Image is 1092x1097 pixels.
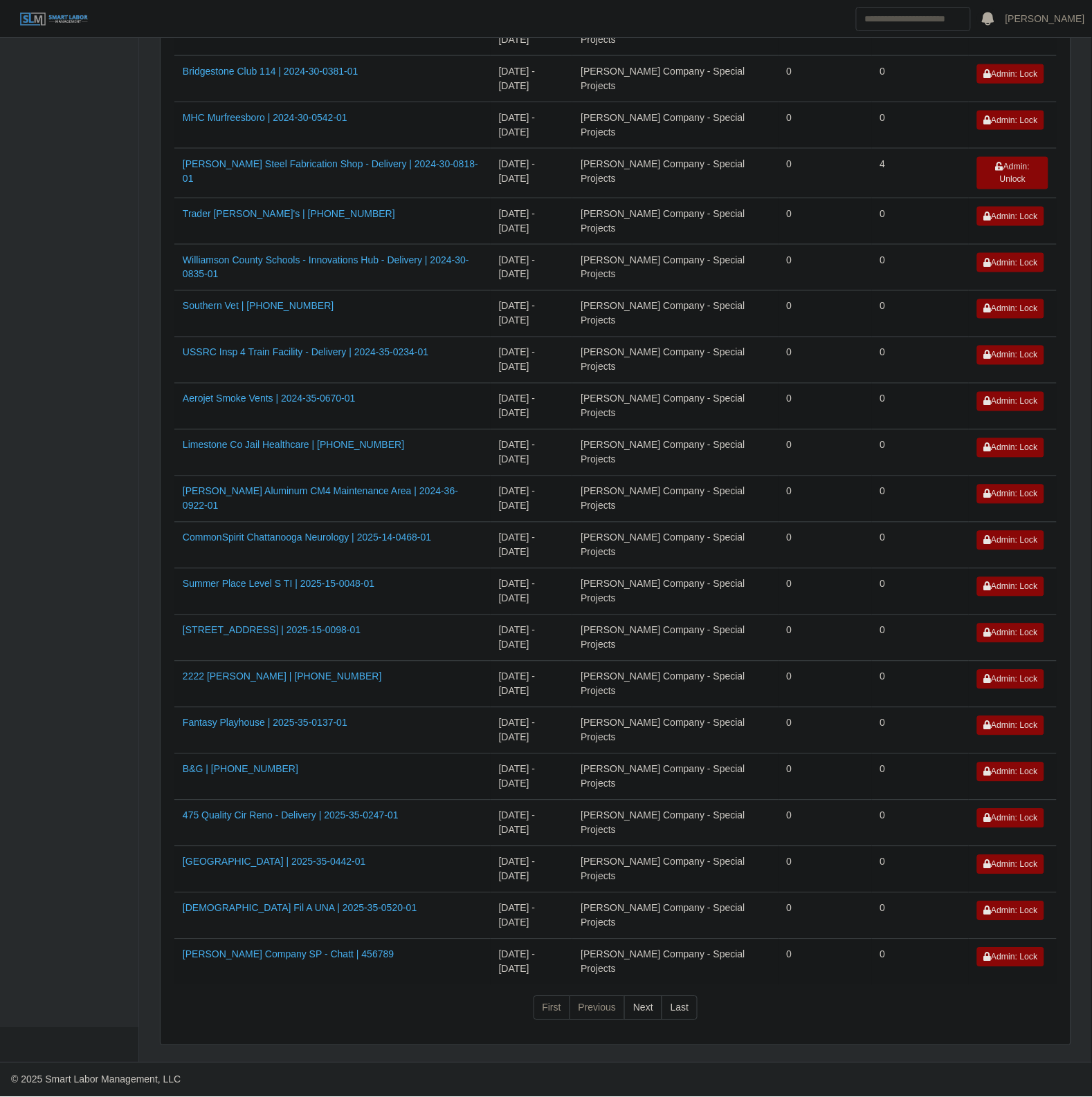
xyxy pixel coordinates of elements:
td: [DATE] - [DATE] [491,846,573,892]
a: [PERSON_NAME] Company SP - Chatt | 456789 [183,949,394,960]
td: 0 [872,939,970,985]
a: Bridgestone Club 114 | 2024-30-0381-01 [183,66,358,77]
td: [DATE] - [DATE] [491,800,573,846]
span: Admin: Lock [983,489,1037,499]
td: 0 [872,753,970,800]
span: Admin: Lock [983,536,1037,545]
button: Admin: Lock [977,438,1044,458]
span: Admin: Lock [983,906,1037,916]
td: 0 [779,846,872,892]
td: 0 [779,522,872,568]
td: [DATE] - [DATE] [491,337,573,383]
span: Admin: Lock [983,675,1037,684]
td: 0 [779,102,872,148]
input: Search [856,7,971,31]
nav: pagination [174,996,1057,1032]
td: 0 [779,892,872,939]
td: [PERSON_NAME] Company - Special Projects [572,939,778,985]
td: [DATE] - [DATE] [491,568,573,615]
td: [DATE] - [DATE] [491,55,573,102]
td: 0 [779,476,872,522]
a: Williamson County Schools - Innovations Hub - Delivery | 2024-30-0835-01 [183,254,469,280]
button: Admin: Lock [977,299,1044,319]
td: 0 [872,290,970,337]
td: [PERSON_NAME] Company - Special Projects [572,892,778,939]
td: [DATE] - [DATE] [491,102,573,148]
td: 0 [779,939,872,985]
td: [PERSON_NAME] Company - Special Projects [572,846,778,892]
td: [DATE] - [DATE] [491,939,573,985]
td: 0 [779,148,872,198]
td: 0 [779,753,872,800]
button: Admin: Lock [977,577,1044,597]
td: [PERSON_NAME] Company - Special Projects [572,568,778,615]
td: [DATE] - [DATE] [491,198,573,244]
td: 0 [872,337,970,383]
td: [PERSON_NAME] Company - Special Projects [572,707,778,753]
a: B&G | [PHONE_NUMBER] [183,764,298,775]
td: [DATE] - [DATE] [491,892,573,939]
td: 0 [779,337,872,383]
td: [PERSON_NAME] Company - Special Projects [572,55,778,102]
button: Admin: Lock [977,623,1044,643]
td: [DATE] - [DATE] [491,290,573,337]
a: USSRC Insp 4 Train Facility - Delivery | 2024-35-0234-01 [183,347,428,358]
button: Admin: Lock [977,253,1044,272]
a: Summer Place Level S TI | 2025-15-0048-01 [183,579,374,590]
td: [PERSON_NAME] Company - Special Projects [572,290,778,337]
td: 0 [779,800,872,846]
span: Admin: Unlock [996,162,1030,184]
td: 0 [779,244,872,290]
a: Aerojet Smoke Vents | 2024-35-0670-01 [183,393,356,404]
button: Admin: Lock [977,762,1044,782]
a: Limestone Co Jail Healthcare | [PHONE_NUMBER] [183,440,404,451]
a: 2222 [PERSON_NAME] | [PHONE_NUMBER] [183,671,382,682]
td: 0 [779,290,872,337]
button: Admin: Lock [977,485,1044,504]
td: 0 [872,244,970,290]
td: 0 [779,198,872,244]
span: Admin: Lock [983,350,1037,360]
span: Admin: Lock [983,628,1037,638]
td: [DATE] - [DATE] [491,522,573,568]
a: [PERSON_NAME] Steel Fabrication Shop - Delivery | 2024-30-0818-01 [183,158,478,184]
a: Last [662,996,698,1021]
td: [DATE] - [DATE] [491,707,573,753]
button: Admin: Lock [977,901,1044,921]
span: Admin: Lock [983,397,1037,406]
button: Admin: Lock [977,392,1044,411]
td: [PERSON_NAME] Company - Special Projects [572,337,778,383]
td: [PERSON_NAME] Company - Special Projects [572,661,778,707]
span: Admin: Lock [983,860,1037,870]
td: [DATE] - [DATE] [491,383,573,429]
span: Admin: Lock [983,953,1037,962]
span: Admin: Lock [983,115,1037,125]
span: Admin: Lock [983,443,1037,453]
td: [DATE] - [DATE] [491,429,573,476]
td: 0 [872,846,970,892]
td: [DATE] - [DATE] [491,753,573,800]
span: Admin: Lock [983,767,1037,777]
td: 0 [872,102,970,148]
button: Admin: Lock [977,948,1044,967]
td: [PERSON_NAME] Company - Special Projects [572,800,778,846]
td: [PERSON_NAME] Company - Special Projects [572,753,778,800]
td: [PERSON_NAME] Company - Special Projects [572,522,778,568]
td: 0 [872,522,970,568]
a: [PERSON_NAME] Aluminum CM4 Maintenance Area | 2024-36-0922-01 [183,486,458,512]
td: 0 [872,615,970,661]
td: 0 [872,707,970,753]
button: Admin: Lock [977,346,1044,365]
td: 0 [779,429,872,476]
a: MHC Murfreesboro | 2024-30-0542-01 [183,112,347,123]
td: [DATE] - [DATE] [491,661,573,707]
span: Admin: Lock [983,721,1037,731]
a: Southern Vet | [PHONE_NUMBER] [183,301,334,312]
td: [DATE] - [DATE] [491,476,573,522]
td: [PERSON_NAME] Company - Special Projects [572,198,778,244]
td: [PERSON_NAME] Company - Special Projects [572,476,778,522]
button: Admin: Lock [977,716,1044,735]
button: Admin: Lock [977,670,1044,689]
td: [PERSON_NAME] Company - Special Projects [572,148,778,198]
button: Admin: Lock [977,531,1044,550]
